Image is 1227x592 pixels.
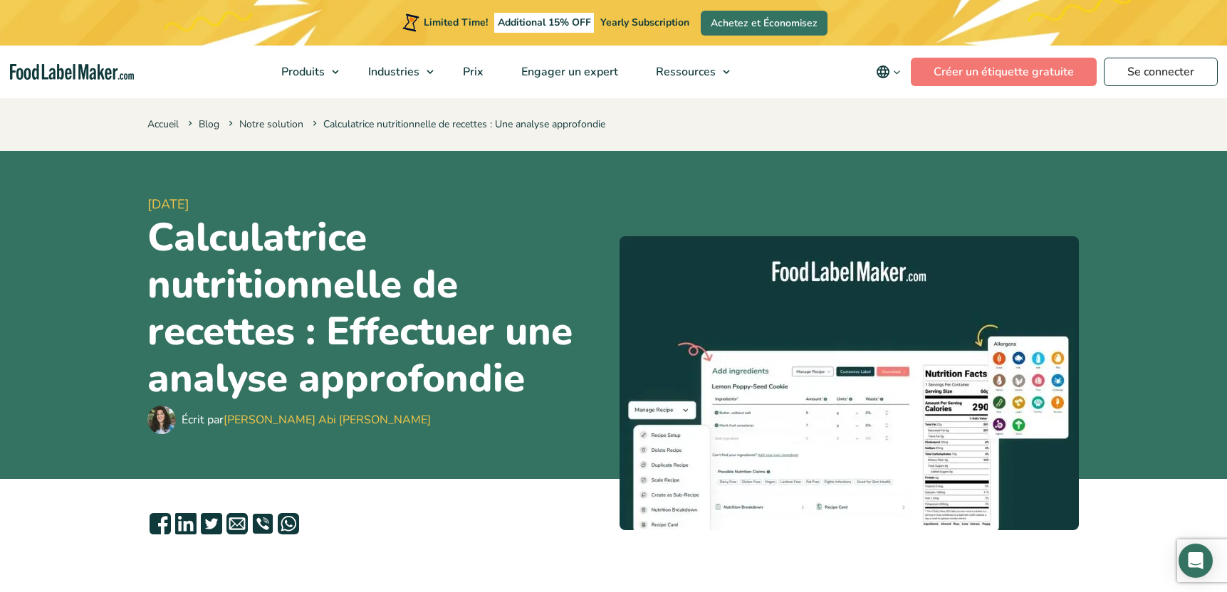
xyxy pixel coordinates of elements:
[652,64,717,80] span: Ressources
[182,411,431,428] div: Écrit par
[147,117,179,131] a: Accueil
[350,46,441,98] a: Industries
[224,412,431,428] a: [PERSON_NAME] Abi [PERSON_NAME]
[147,214,608,402] h1: Calculatrice nutritionnelle de recettes : Effectuer une analyse approfondie
[1104,58,1218,86] a: Se connecter
[424,16,488,29] span: Limited Time!
[199,117,219,131] a: Blog
[239,117,303,131] a: Notre solution
[364,64,421,80] span: Industries
[517,64,620,80] span: Engager un expert
[494,13,595,33] span: Additional 15% OFF
[1179,544,1213,578] div: Open Intercom Messenger
[147,195,608,214] span: [DATE]
[911,58,1097,86] a: Créer un étiquette gratuite
[701,11,827,36] a: Achetez et Économisez
[263,46,346,98] a: Produits
[637,46,737,98] a: Ressources
[459,64,485,80] span: Prix
[277,64,326,80] span: Produits
[600,16,689,29] span: Yearly Subscription
[444,46,499,98] a: Prix
[147,406,176,434] img: Maria Abi Hanna - Étiquetage alimentaire
[310,117,605,131] span: Calculatrice nutritionnelle de recettes : Une analyse approfondie
[503,46,634,98] a: Engager un expert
